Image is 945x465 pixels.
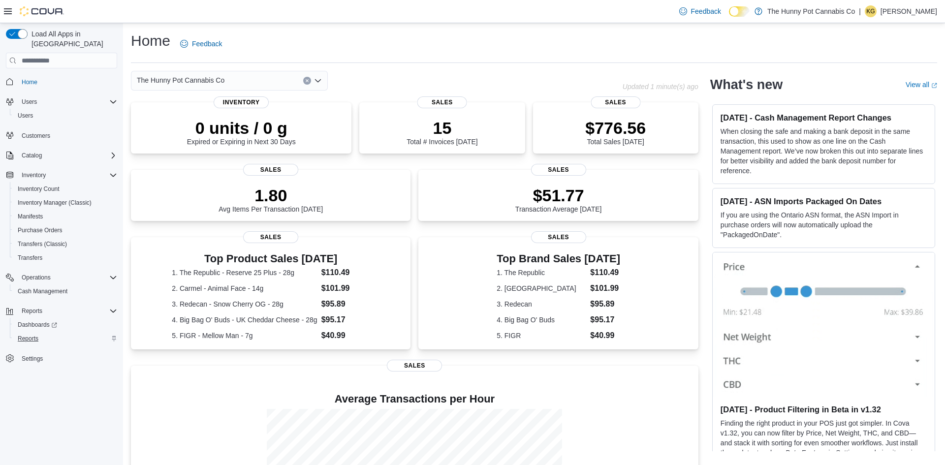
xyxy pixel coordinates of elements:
[18,129,117,142] span: Customers
[721,126,927,176] p: When closing the safe and making a bank deposit in the same transaction, this used to show as one...
[18,226,63,234] span: Purchase Orders
[172,331,317,341] dt: 5. FIGR - Mellow Man - 7g
[18,130,54,142] a: Customers
[14,238,117,250] span: Transfers (Classic)
[18,199,92,207] span: Inventory Manager (Classic)
[2,149,121,162] button: Catalog
[497,253,620,265] h3: Top Brand Sales [DATE]
[137,74,224,86] span: The Hunny Pot Cannabis Co
[321,314,370,326] dd: $95.17
[785,449,828,457] em: Beta Features
[407,118,477,146] div: Total # Invoices [DATE]
[172,315,317,325] dt: 4. Big Bag O' Buds - UK Cheddar Cheese - 28g
[14,197,95,209] a: Inventory Manager (Classic)
[243,164,298,176] span: Sales
[515,186,602,205] p: $51.77
[10,237,121,251] button: Transfers (Classic)
[590,314,620,326] dd: $95.17
[22,171,46,179] span: Inventory
[14,197,117,209] span: Inventory Manager (Classic)
[14,319,117,331] span: Dashboards
[2,95,121,109] button: Users
[18,353,47,365] a: Settings
[18,321,57,329] span: Dashboards
[22,98,37,106] span: Users
[14,252,117,264] span: Transfers
[18,352,117,365] span: Settings
[417,96,467,108] span: Sales
[906,81,937,89] a: View allExternal link
[243,231,298,243] span: Sales
[14,183,63,195] a: Inventory Count
[18,96,117,108] span: Users
[18,169,50,181] button: Inventory
[10,332,121,345] button: Reports
[14,183,117,195] span: Inventory Count
[2,168,121,182] button: Inventory
[314,77,322,85] button: Open list of options
[321,267,370,279] dd: $110.49
[22,355,43,363] span: Settings
[2,351,121,366] button: Settings
[10,182,121,196] button: Inventory Count
[22,132,50,140] span: Customers
[531,231,586,243] span: Sales
[187,118,296,138] p: 0 units / 0 g
[139,393,691,405] h4: Average Transactions per Hour
[18,287,67,295] span: Cash Management
[28,29,117,49] span: Load All Apps in [GEOGRAPHIC_DATA]
[591,96,640,108] span: Sales
[691,6,721,16] span: Feedback
[18,169,117,181] span: Inventory
[515,186,602,213] div: Transaction Average [DATE]
[585,118,646,146] div: Total Sales [DATE]
[14,110,37,122] a: Users
[590,267,620,279] dd: $110.49
[729,6,750,17] input: Dark Mode
[18,213,43,220] span: Manifests
[14,319,61,331] a: Dashboards
[497,299,586,309] dt: 3. Redecan
[172,283,317,293] dt: 2. Carmel - Animal Face - 14g
[176,34,226,54] a: Feedback
[172,253,370,265] h3: Top Product Sales [DATE]
[303,77,311,85] button: Clear input
[623,83,698,91] p: Updated 1 minute(s) ago
[497,268,586,278] dt: 1. The Republic
[321,282,370,294] dd: $101.99
[18,240,67,248] span: Transfers (Classic)
[14,110,117,122] span: Users
[14,285,71,297] a: Cash Management
[187,118,296,146] div: Expired or Expiring in Next 30 Days
[859,5,861,17] p: |
[18,254,42,262] span: Transfers
[18,305,46,317] button: Reports
[590,330,620,341] dd: $40.99
[2,304,121,318] button: Reports
[219,186,323,213] div: Avg Items Per Transaction [DATE]
[10,318,121,332] a: Dashboards
[14,224,117,236] span: Purchase Orders
[18,272,117,283] span: Operations
[721,210,927,240] p: If you are using the Ontario ASN format, the ASN Import in purchase orders will now automatically...
[18,96,41,108] button: Users
[18,150,117,161] span: Catalog
[22,274,51,281] span: Operations
[22,152,42,159] span: Catalog
[10,223,121,237] button: Purchase Orders
[14,238,71,250] a: Transfers (Classic)
[865,5,877,17] div: Kelsey Gourdine
[214,96,269,108] span: Inventory
[10,284,121,298] button: Cash Management
[14,333,42,344] a: Reports
[10,251,121,265] button: Transfers
[387,360,442,372] span: Sales
[172,268,317,278] dt: 1. The Republic - Reserve 25 Plus - 28g
[531,164,586,176] span: Sales
[172,299,317,309] dt: 3. Redecan - Snow Cherry OG - 28g
[18,75,117,88] span: Home
[10,109,121,123] button: Users
[497,331,586,341] dt: 5. FIGR
[881,5,937,17] p: [PERSON_NAME]
[675,1,725,21] a: Feedback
